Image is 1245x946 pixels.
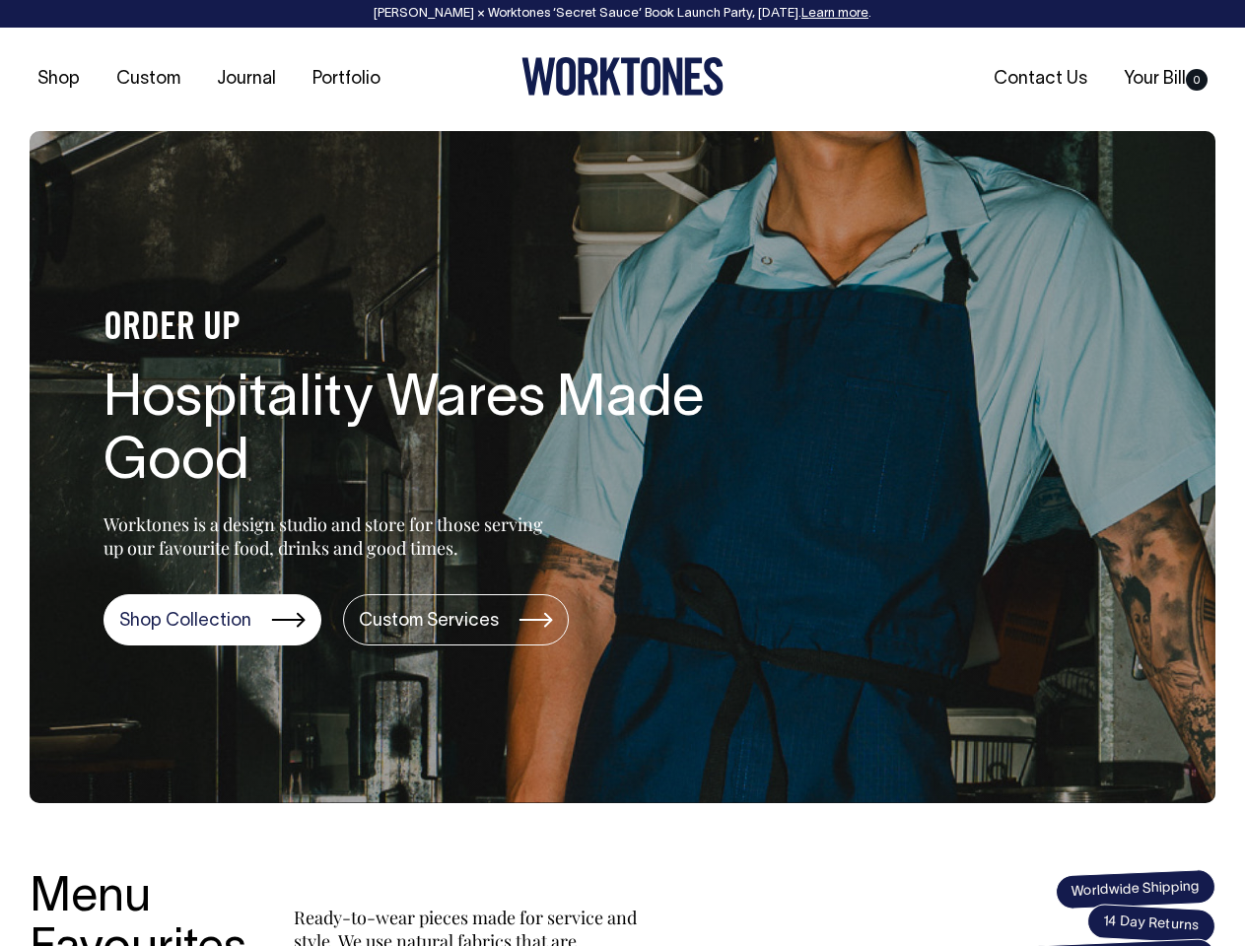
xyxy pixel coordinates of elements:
[1116,63,1215,96] a: Your Bill0
[30,63,88,96] a: Shop
[20,7,1225,21] div: [PERSON_NAME] × Worktones ‘Secret Sauce’ Book Launch Party, [DATE]. .
[1186,69,1208,91] span: 0
[343,594,569,645] a: Custom Services
[104,308,734,350] h4: ORDER UP
[104,512,552,560] p: Worktones is a design studio and store for those serving up our favourite food, drinks and good t...
[986,63,1095,96] a: Contact Us
[104,370,734,496] h1: Hospitality Wares Made Good
[1086,904,1216,945] span: 14 Day Returns
[801,8,868,20] a: Learn more
[305,63,388,96] a: Portfolio
[1055,869,1215,911] span: Worldwide Shipping
[209,63,284,96] a: Journal
[108,63,188,96] a: Custom
[104,594,321,645] a: Shop Collection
